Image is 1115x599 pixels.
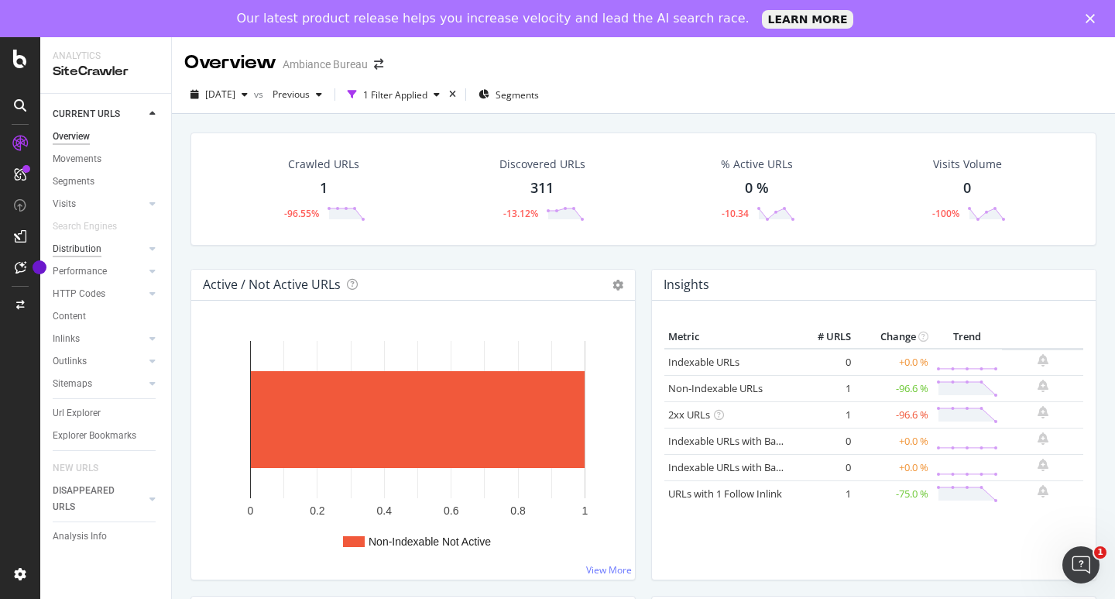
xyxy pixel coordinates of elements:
div: Visits Volume [933,157,1002,172]
a: Distribution [53,241,145,257]
span: vs [254,88,266,101]
a: NEW URLS [53,460,114,477]
div: -13.12% [503,207,538,220]
text: 0 [248,504,254,517]
th: Metric [664,325,793,349]
text: 0.4 [377,504,393,517]
div: Segments [53,174,94,190]
th: # URLS [793,325,855,349]
span: Segments [496,88,539,102]
div: Analysis Info [53,528,107,545]
div: Analytics [53,50,159,63]
div: 1 Filter Applied [363,88,427,102]
a: Indexable URLs with Bad H1 [668,434,798,448]
th: Change [855,325,932,349]
td: 1 [793,375,855,401]
span: 1 [1094,546,1106,559]
div: bell-plus [1038,406,1048,418]
td: +0.0 % [855,428,932,454]
div: Distribution [53,241,101,257]
div: Inlinks [53,331,80,347]
div: Overview [184,50,276,76]
a: Performance [53,263,145,280]
a: View More [586,563,632,577]
button: 1 Filter Applied [341,82,446,107]
td: +0.0 % [855,349,932,376]
a: Content [53,308,160,325]
div: Ambiance Bureau [283,57,368,72]
a: Movements [53,151,160,167]
text: 0.6 [444,504,459,517]
a: 2xx URLs [668,408,710,422]
th: Trend [932,325,1002,349]
div: Outlinks [53,353,87,370]
h4: Active / Not Active URLs [203,274,341,295]
td: 0 [793,428,855,454]
div: bell-plus [1038,459,1048,471]
div: Content [53,308,86,325]
div: Visits [53,196,76,212]
a: Explorer Bookmarks [53,428,160,444]
text: 0.2 [310,504,325,517]
text: 0.8 [510,504,526,517]
div: Performance [53,263,107,280]
div: % Active URLs [721,157,793,172]
div: 311 [530,178,554,198]
a: Indexable URLs [668,355,739,369]
div: bell-plus [1038,354,1048,367]
div: Discovered URLs [499,157,585,172]
div: Sitemaps [53,376,92,392]
td: 0 [793,454,855,480]
a: DISAPPEARED URLS [53,483,145,515]
text: Non-Indexable Not Active [369,535,491,548]
a: LEARN MORE [762,10,854,29]
td: 1 [793,480,855,507]
div: 1 [320,178,328,198]
div: DISAPPEARED URLS [53,483,131,515]
button: [DATE] [184,82,254,107]
div: Fermer [1086,14,1101,23]
a: Visits [53,196,145,212]
div: bell-plus [1038,380,1048,392]
div: Crawled URLs [288,157,359,172]
td: -96.6 % [855,375,932,401]
div: -96.55% [284,207,319,220]
i: Options [612,280,623,291]
div: Movements [53,151,101,167]
div: SiteCrawler [53,63,159,81]
div: bell-plus [1038,432,1048,445]
svg: A chart. [204,325,623,567]
span: Previous [266,88,310,101]
div: Url Explorer [53,405,101,422]
td: 1 [793,401,855,428]
div: Our latest product release helps you increase velocity and lead the AI search race. [237,11,750,26]
div: -10.34 [722,207,749,220]
a: Segments [53,174,160,190]
div: CURRENT URLS [53,106,120,122]
div: Tooltip anchor [33,260,46,274]
div: -100% [932,207,959,220]
a: Non-Indexable URLs [668,381,763,395]
h4: Insights [664,274,709,295]
div: Overview [53,129,90,145]
text: 1 [582,504,588,517]
a: Outlinks [53,353,145,370]
div: bell-plus [1038,485,1048,497]
a: URLs with 1 Follow Inlink [668,487,782,501]
a: HTTP Codes [53,286,145,302]
div: Explorer Bookmarks [53,428,136,444]
div: 0 % [745,178,769,198]
div: NEW URLS [53,460,98,477]
button: Segments [472,82,545,107]
div: times [446,87,459,102]
a: Search Engines [53,219,132,235]
td: 0 [793,349,855,376]
a: Analysis Info [53,528,160,545]
a: Indexable URLs with Bad Description [668,460,837,474]
td: -75.0 % [855,480,932,507]
div: 0 [963,178,971,198]
iframe: Intercom live chat [1062,546,1100,584]
a: Overview [53,129,160,145]
a: Url Explorer [53,405,160,422]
